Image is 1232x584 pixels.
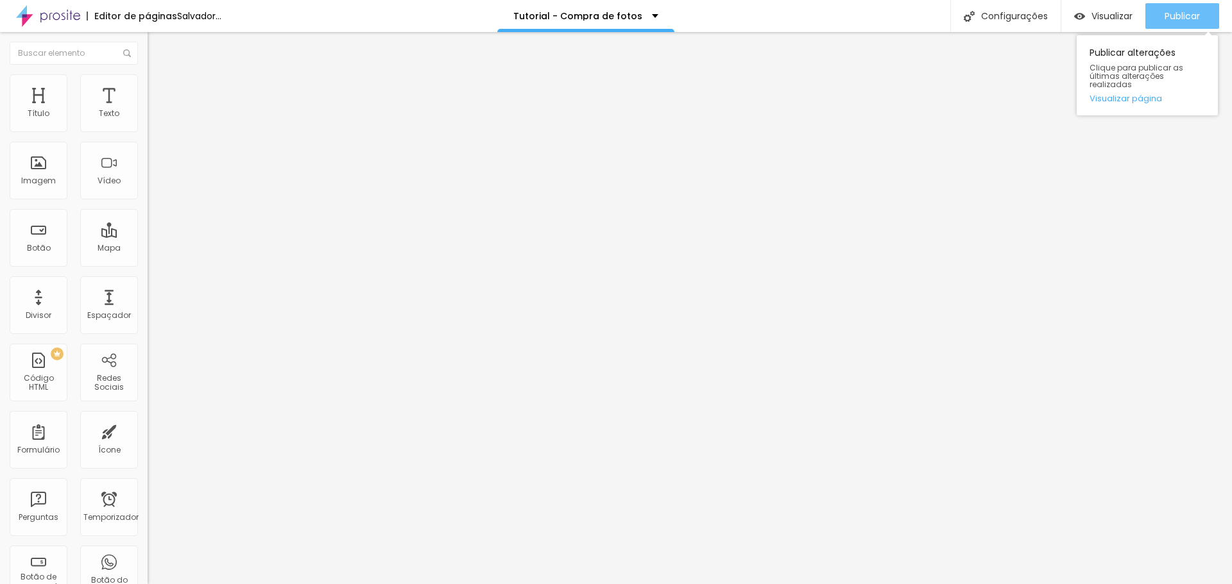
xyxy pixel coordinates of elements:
font: Perguntas [19,512,58,522]
font: Publicar alterações [1090,46,1176,59]
font: Temporizador [83,512,139,522]
font: Botão [27,242,51,253]
img: Ícone [123,49,131,57]
font: Configurações [981,10,1048,22]
font: Código HTML [24,372,54,392]
font: Mapa [98,242,121,253]
font: Vídeo [98,175,121,186]
font: Divisor [26,310,51,321]
input: Buscar elemento [10,42,138,65]
font: Texto [99,108,119,119]
iframe: Editor [148,32,1232,584]
img: view-1.svg [1074,11,1085,22]
font: Título [28,108,49,119]
button: Publicar [1145,3,1219,29]
button: Visualizar [1061,3,1145,29]
font: Clique para publicar as últimas alterações realizadas [1090,62,1183,90]
font: Visualizar página [1090,92,1162,104]
font: Redes Sociais [94,372,124,392]
font: Imagem [21,175,56,186]
font: Formulário [17,444,60,455]
font: Visualizar [1091,10,1133,22]
font: Espaçador [87,310,131,321]
font: Ícone [98,444,121,455]
img: Ícone [964,11,975,22]
font: Editor de páginas [94,10,177,22]
font: Tutorial - Compra de fotos [513,10,642,22]
a: Visualizar página [1090,94,1205,103]
font: Salvador... [177,10,221,22]
font: Publicar [1165,10,1200,22]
